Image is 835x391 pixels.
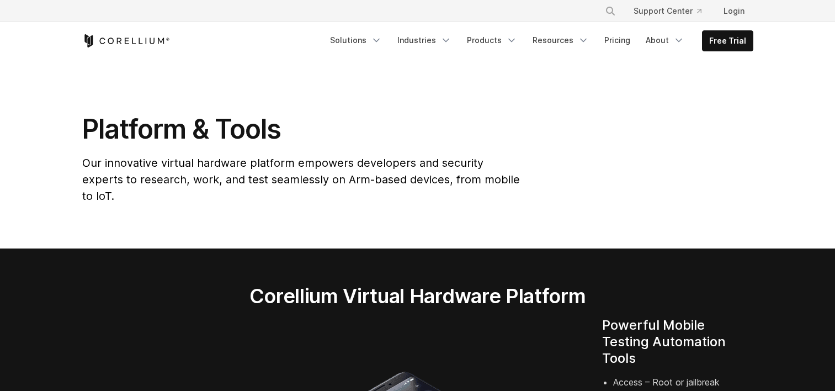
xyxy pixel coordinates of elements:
a: About [639,30,691,50]
a: Corellium Home [82,34,170,47]
a: Solutions [323,30,389,50]
a: Products [460,30,524,50]
div: Navigation Menu [592,1,753,21]
a: Industries [391,30,458,50]
a: Support Center [625,1,710,21]
a: Resources [526,30,595,50]
a: Login [715,1,753,21]
div: Navigation Menu [323,30,753,51]
a: Pricing [598,30,637,50]
h1: Platform & Tools [82,113,522,146]
span: Our innovative virtual hardware platform empowers developers and security experts to research, wo... [82,156,520,203]
button: Search [600,1,620,21]
h2: Corellium Virtual Hardware Platform [198,284,637,308]
h4: Powerful Mobile Testing Automation Tools [602,317,753,367]
a: Free Trial [703,31,753,51]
